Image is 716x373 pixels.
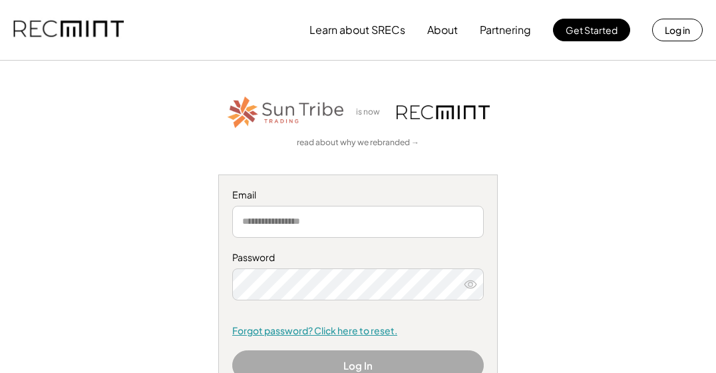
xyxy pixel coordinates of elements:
[226,94,346,131] img: STT_Horizontal_Logo%2B-%2BColor.png
[553,19,630,41] button: Get Started
[232,324,484,338] a: Forgot password? Click here to reset.
[309,17,405,43] button: Learn about SRECs
[652,19,703,41] button: Log in
[397,105,490,119] img: recmint-logotype%403x.png
[232,251,484,264] div: Password
[353,107,390,118] div: is now
[13,7,124,53] img: recmint-logotype%403x.png
[480,17,531,43] button: Partnering
[427,17,458,43] button: About
[232,188,484,202] div: Email
[297,137,419,149] a: read about why we rebranded →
